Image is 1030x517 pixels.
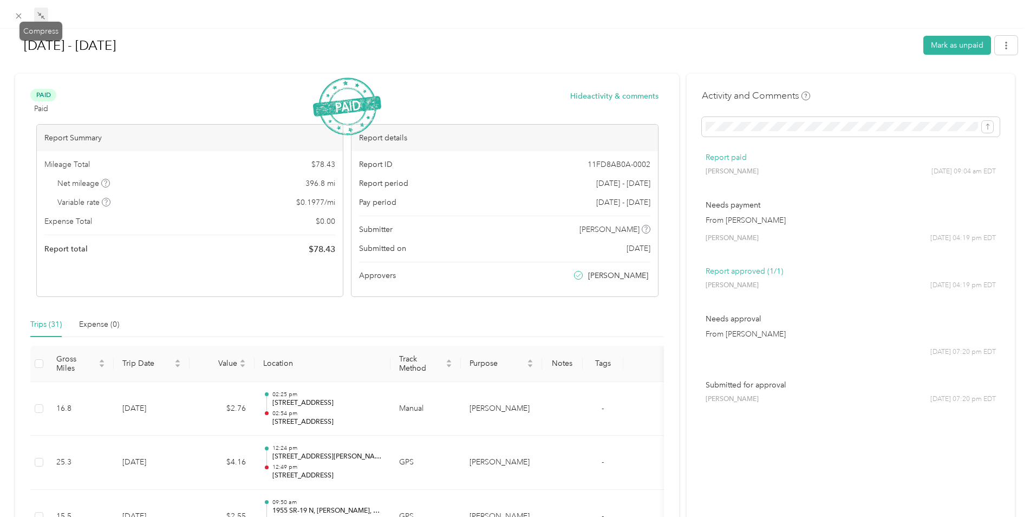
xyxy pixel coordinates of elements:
span: [DATE] - [DATE] [596,197,650,208]
span: [DATE] 09:04 am EDT [931,167,996,177]
span: caret-down [99,363,105,369]
span: caret-down [527,363,533,369]
th: Tags [583,346,623,382]
span: Report ID [359,159,393,170]
p: Needs approval [706,313,996,325]
p: 1955 SR-19 N, [PERSON_NAME], [GEOGRAPHIC_DATA] [272,506,382,516]
p: Report approved (1/1) [706,266,996,277]
td: 25.3 [48,436,114,490]
span: Gross Miles [56,354,96,373]
span: Expense Total [44,216,92,227]
span: [PERSON_NAME] [706,281,759,290]
span: caret-up [239,358,246,364]
span: 11FD8AB0A-0002 [588,159,650,170]
span: caret-up [174,358,181,364]
span: [PERSON_NAME] [579,224,640,235]
span: Submitted on [359,243,406,254]
span: $ 0.1977 / mi [296,197,335,208]
th: Location [255,346,390,382]
h1: Sep 7 - 20, 2025 [12,33,916,59]
p: Needs payment [706,199,996,211]
span: $ 78.43 [309,243,335,256]
span: [DATE] [627,243,650,254]
th: Gross Miles [48,346,114,382]
th: Track Method [390,346,461,382]
span: Submitter [359,224,393,235]
span: caret-up [446,358,452,364]
span: - [602,404,604,413]
p: 09:50 am [272,499,382,506]
span: Trip Date [122,359,172,368]
iframe: Everlance-gr Chat Button Frame [969,456,1030,517]
span: Paid [34,103,48,114]
span: $ 0.00 [316,216,335,227]
h4: Activity and Comments [702,89,810,102]
span: Net mileage [57,178,110,189]
td: $2.76 [190,382,255,436]
span: caret-down [174,363,181,369]
th: Purpose [461,346,542,382]
span: Report total [44,243,88,255]
div: Report Summary [37,125,343,151]
span: [DATE] 04:19 pm EDT [930,234,996,243]
td: GPS [390,436,461,490]
span: Purpose [470,359,525,368]
th: Notes [542,346,583,382]
button: Hideactivity & comments [570,91,659,102]
span: Paid [30,89,56,101]
div: Compress [19,22,62,41]
p: Submitted for approval [706,379,996,391]
td: $4.16 [190,436,255,490]
p: [STREET_ADDRESS] [272,471,382,481]
span: caret-down [239,363,246,369]
span: Mileage Total [44,159,90,170]
p: 12:24 pm [272,444,382,452]
td: Wayne Densch [461,436,542,490]
span: caret-up [99,358,105,364]
span: [DATE] 04:19 pm EDT [930,281,996,290]
span: [PERSON_NAME] [706,234,759,243]
p: Report paid [706,152,996,163]
div: Report details [351,125,658,151]
td: Wayne Densch [461,382,542,436]
p: From [PERSON_NAME] [706,328,996,340]
span: $ 78.43 [311,159,335,170]
span: [DATE] 07:20 pm EDT [930,347,996,357]
span: [DATE] 07:20 pm EDT [930,395,996,404]
img: PaidStamp [313,77,381,135]
p: [STREET_ADDRESS] [272,398,382,408]
span: Approvers [359,270,396,281]
td: 16.8 [48,382,114,436]
span: caret-down [446,363,452,369]
span: Value [198,359,237,368]
span: Track Method [399,354,444,373]
p: From [PERSON_NAME] [706,215,996,226]
th: Value [190,346,255,382]
button: Mark as unpaid [923,36,991,55]
span: [PERSON_NAME] [588,270,648,281]
span: Pay period [359,197,396,208]
td: Manual [390,382,461,436]
span: - [602,457,604,467]
span: Report period [359,178,408,189]
p: 12:49 pm [272,463,382,471]
span: [PERSON_NAME] [706,167,759,177]
p: 02:54 pm [272,410,382,417]
span: Variable rate [57,197,110,208]
span: caret-up [527,358,533,364]
p: [STREET_ADDRESS] [272,417,382,427]
p: [STREET_ADDRESS][PERSON_NAME] [272,452,382,462]
span: 396.8 mi [305,178,335,189]
td: [DATE] [114,436,190,490]
span: [PERSON_NAME] [706,395,759,404]
p: 02:25 pm [272,391,382,398]
div: Trips (31) [30,319,62,331]
td: [DATE] [114,382,190,436]
span: [DATE] - [DATE] [596,178,650,189]
th: Trip Date [114,346,190,382]
div: Expense (0) [79,319,119,331]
